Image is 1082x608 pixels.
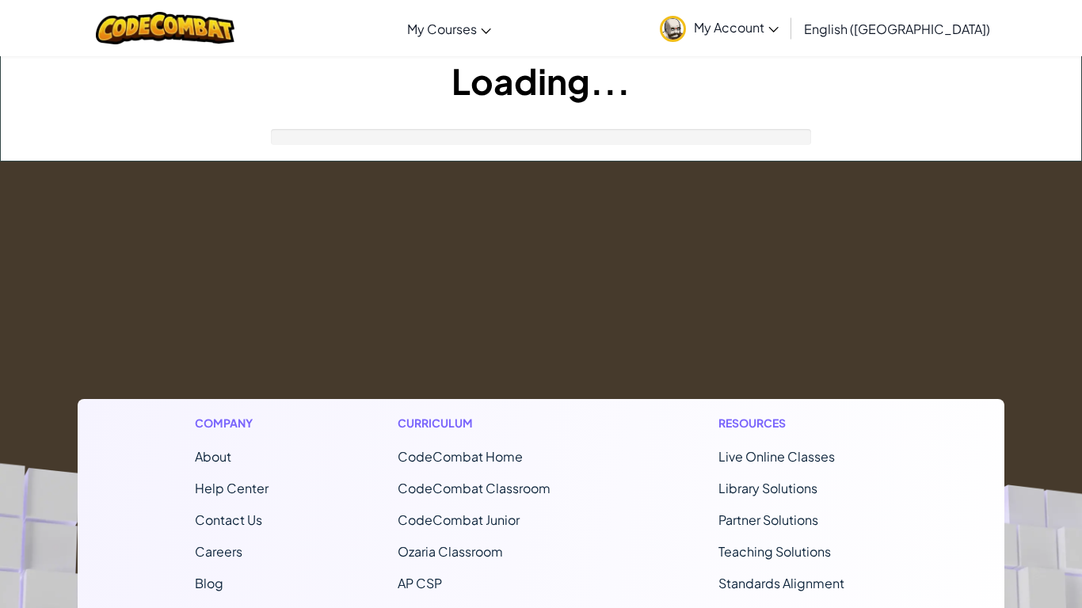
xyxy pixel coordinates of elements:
a: CodeCombat Classroom [398,480,551,496]
a: My Courses [399,7,499,50]
a: AP CSP [398,575,442,591]
a: My Account [652,3,787,53]
span: English ([GEOGRAPHIC_DATA]) [804,21,990,37]
a: Partner Solutions [718,511,818,528]
a: Library Solutions [718,480,817,496]
span: Contact Us [195,511,262,528]
span: My Courses [407,21,477,37]
h1: Loading... [1,56,1081,105]
a: CodeCombat Junior [398,511,520,528]
a: Careers [195,543,242,560]
a: Live Online Classes [718,448,835,465]
a: Help Center [195,480,269,496]
a: Ozaria Classroom [398,543,503,560]
span: My Account [694,19,779,36]
img: avatar [660,16,686,42]
span: CodeCombat Home [398,448,523,465]
a: Teaching Solutions [718,543,831,560]
h1: Company [195,415,269,431]
a: English ([GEOGRAPHIC_DATA]) [796,7,998,50]
a: About [195,448,231,465]
h1: Resources [718,415,887,431]
a: Standards Alignment [718,575,844,591]
img: CodeCombat logo [96,12,234,44]
h1: Curriculum [398,415,589,431]
a: Blog [195,575,223,591]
